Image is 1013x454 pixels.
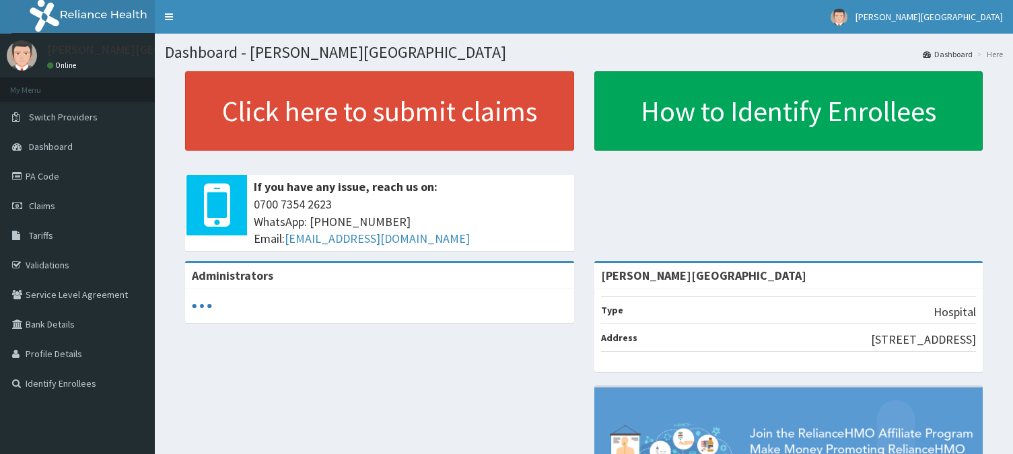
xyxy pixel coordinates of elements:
a: How to Identify Enrollees [594,71,983,151]
b: Administrators [192,268,273,283]
a: [EMAIL_ADDRESS][DOMAIN_NAME] [285,231,470,246]
img: User Image [831,9,847,26]
a: Click here to submit claims [185,71,574,151]
b: If you have any issue, reach us on: [254,179,438,194]
a: Dashboard [923,48,973,60]
p: [PERSON_NAME][GEOGRAPHIC_DATA] [47,44,246,56]
span: Dashboard [29,141,73,153]
a: Online [47,61,79,70]
p: Hospital [934,303,976,321]
h1: Dashboard - [PERSON_NAME][GEOGRAPHIC_DATA] [165,44,1003,61]
strong: [PERSON_NAME][GEOGRAPHIC_DATA] [601,268,806,283]
li: Here [974,48,1003,60]
span: 0700 7354 2623 WhatsApp: [PHONE_NUMBER] Email: [254,196,567,248]
b: Type [601,304,623,316]
img: User Image [7,40,37,71]
span: Tariffs [29,229,53,241]
span: Switch Providers [29,111,98,123]
p: [STREET_ADDRESS] [871,331,976,348]
b: Address [601,332,637,344]
svg: audio-loading [192,296,212,316]
span: [PERSON_NAME][GEOGRAPHIC_DATA] [855,11,1003,23]
span: Claims [29,200,55,212]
